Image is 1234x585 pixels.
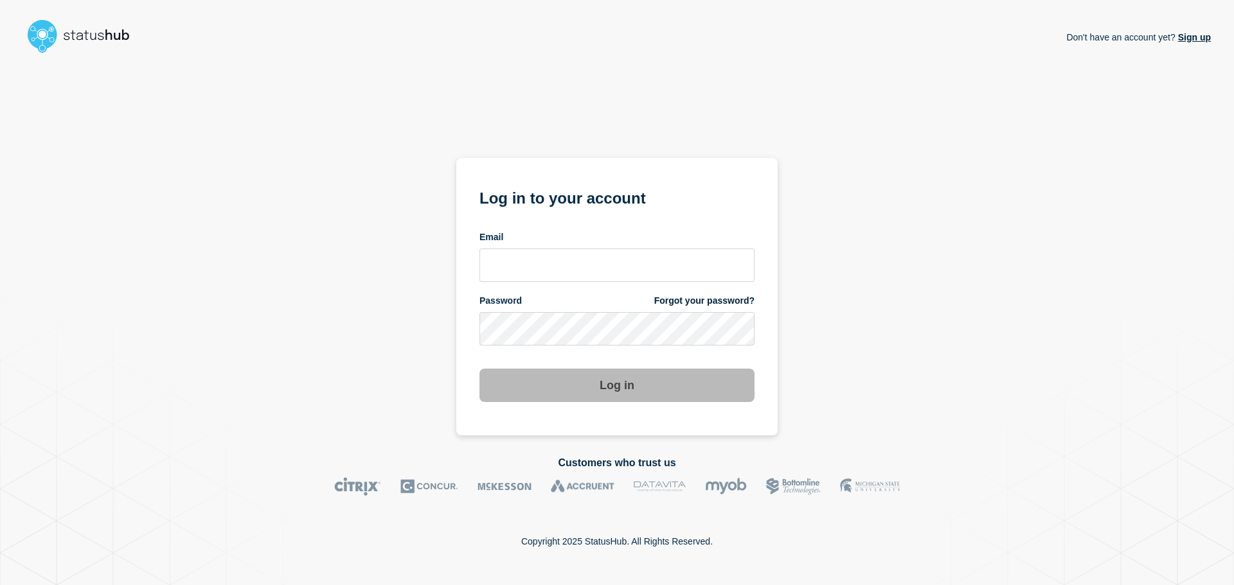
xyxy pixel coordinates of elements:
[478,477,532,496] img: McKesson logo
[705,477,747,496] img: myob logo
[634,477,686,496] img: DataVita logo
[479,369,755,402] button: Log in
[23,15,145,57] img: StatusHub logo
[1176,32,1211,42] a: Sign up
[479,231,503,243] span: Email
[654,295,755,307] a: Forgot your password?
[479,249,755,282] input: email input
[23,457,1211,469] h2: Customers who trust us
[400,477,458,496] img: Concur logo
[479,312,755,345] input: password input
[479,295,522,307] span: Password
[766,477,821,496] img: Bottomline logo
[521,536,713,546] p: Copyright 2025 StatusHub. All Rights Reserved.
[840,477,900,496] img: MSU logo
[334,477,381,496] img: Citrix logo
[479,185,755,209] h1: Log in to your account
[1066,22,1211,53] p: Don't have an account yet?
[551,477,614,496] img: Accruent logo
